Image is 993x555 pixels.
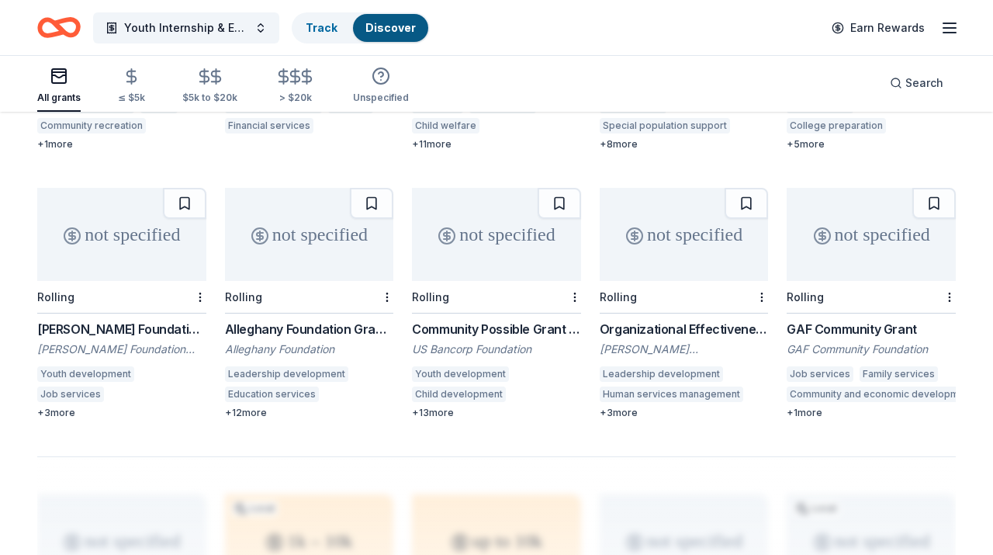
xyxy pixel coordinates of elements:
[225,188,394,419] a: not specifiedRollingAlleghany Foundation GrantsAlleghany FoundationLeadership developmentEducatio...
[37,188,206,281] div: not specified
[306,21,337,34] a: Track
[118,92,145,104] div: ≤ $5k
[275,61,316,112] button: > $20k
[275,92,316,104] div: > $20k
[600,387,743,402] div: Human services management
[37,92,81,104] div: All grants
[225,342,394,357] div: Alleghany Foundation
[905,74,943,92] span: Search
[860,366,938,382] div: Family services
[600,366,723,382] div: Leadership development
[182,92,237,104] div: $5k to $20k
[412,118,479,134] div: Child welfare
[353,61,409,112] button: Unspecified
[225,188,394,281] div: not specified
[37,118,146,134] div: Community recreation
[110,387,189,402] div: Senior services
[225,320,394,338] div: Alleghany Foundation Grants
[787,387,977,402] div: Community and economic development
[787,320,956,338] div: GAF Community Grant
[600,188,769,419] a: not specifiedRollingOrganizational Effectiveness Grant[PERSON_NAME] [PERSON_NAME] FoundationLeade...
[225,290,262,304] div: Rolling
[225,387,319,402] div: Education services
[787,407,956,419] div: + 1 more
[182,61,237,112] button: $5k to $20k
[787,290,824,304] div: Rolling
[93,12,279,43] button: Youth Internship & Education
[822,14,934,42] a: Earn Rewards
[412,320,581,338] div: Community Possible Grant Program: Play, Work, & Home Grants
[353,92,409,104] div: Unspecified
[365,21,416,34] a: Discover
[486,118,566,134] div: Human services
[37,387,104,402] div: Job services
[124,19,248,37] span: Youth Internship & Education
[600,118,730,134] div: Special population support
[412,188,581,281] div: not specified
[600,320,769,338] div: Organizational Effectiveness Grant
[787,188,956,281] div: not specified
[787,138,956,151] div: + 5 more
[600,290,637,304] div: Rolling
[37,138,206,151] div: + 1 more
[225,366,348,382] div: Leadership development
[37,366,134,382] div: Youth development
[37,61,81,112] button: All grants
[37,342,206,357] div: [PERSON_NAME] Foundation (The [PERSON_NAME] Foundation)
[600,407,769,419] div: + 3 more
[37,290,74,304] div: Rolling
[787,366,853,382] div: Job services
[412,366,509,382] div: Youth development
[412,342,581,357] div: US Bancorp Foundation
[292,12,430,43] button: TrackDiscover
[600,138,769,151] div: + 8 more
[225,407,394,419] div: + 12 more
[412,387,506,402] div: Child development
[787,188,956,419] a: not specifiedRollingGAF Community GrantGAF Community FoundationJob servicesFamily servicesCommuni...
[412,290,449,304] div: Rolling
[412,138,581,151] div: + 11 more
[787,342,956,357] div: GAF Community Foundation
[118,61,145,112] button: ≤ $5k
[37,320,206,338] div: [PERSON_NAME] Foundation Grant
[37,9,81,46] a: Home
[877,68,956,99] button: Search
[787,118,886,134] div: College preparation
[600,342,769,357] div: [PERSON_NAME] [PERSON_NAME] Foundation
[412,188,581,419] a: not specifiedRollingCommunity Possible Grant Program: Play, Work, & Home GrantsUS Bancorp Foundat...
[412,407,581,419] div: + 13 more
[37,407,206,419] div: + 3 more
[225,118,313,134] div: Financial services
[37,188,206,419] a: not specifiedRolling[PERSON_NAME] Foundation Grant[PERSON_NAME] Foundation (The [PERSON_NAME] Fou...
[600,188,769,281] div: not specified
